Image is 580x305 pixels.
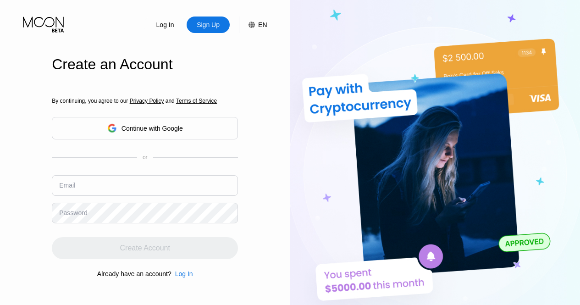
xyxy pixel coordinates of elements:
span: Terms of Service [176,98,217,104]
div: Already have an account? [97,270,171,277]
div: EN [239,17,267,33]
div: Sign Up [196,20,221,29]
div: Log In [175,270,193,277]
div: By continuing, you agree to our [52,98,238,104]
div: Continue with Google [122,125,183,132]
div: Password [59,209,87,216]
div: Log In [155,20,175,29]
div: EN [258,21,267,28]
span: and [164,98,176,104]
div: Email [59,182,75,189]
div: Continue with Google [52,117,238,139]
div: Create an Account [52,56,238,73]
div: Log In [144,17,187,33]
div: Sign Up [187,17,230,33]
div: or [143,154,148,161]
span: Privacy Policy [130,98,164,104]
div: Log In [171,270,193,277]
